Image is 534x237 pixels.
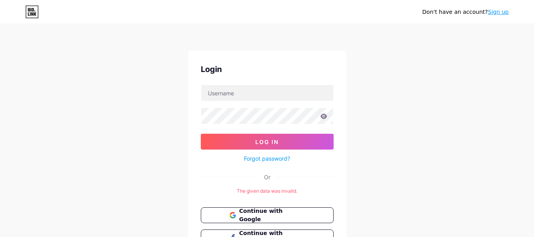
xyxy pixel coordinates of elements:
span: Continue with Google [239,207,304,224]
div: The given data was invalid. [201,188,334,195]
div: Don't have an account? [422,8,509,16]
a: Sign up [488,9,509,15]
a: Forgot password? [244,154,290,163]
span: Log In [255,138,279,145]
input: Username [201,85,333,101]
button: Continue with Google [201,207,334,223]
div: Or [264,173,270,181]
button: Log In [201,134,334,150]
div: Login [201,63,334,75]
